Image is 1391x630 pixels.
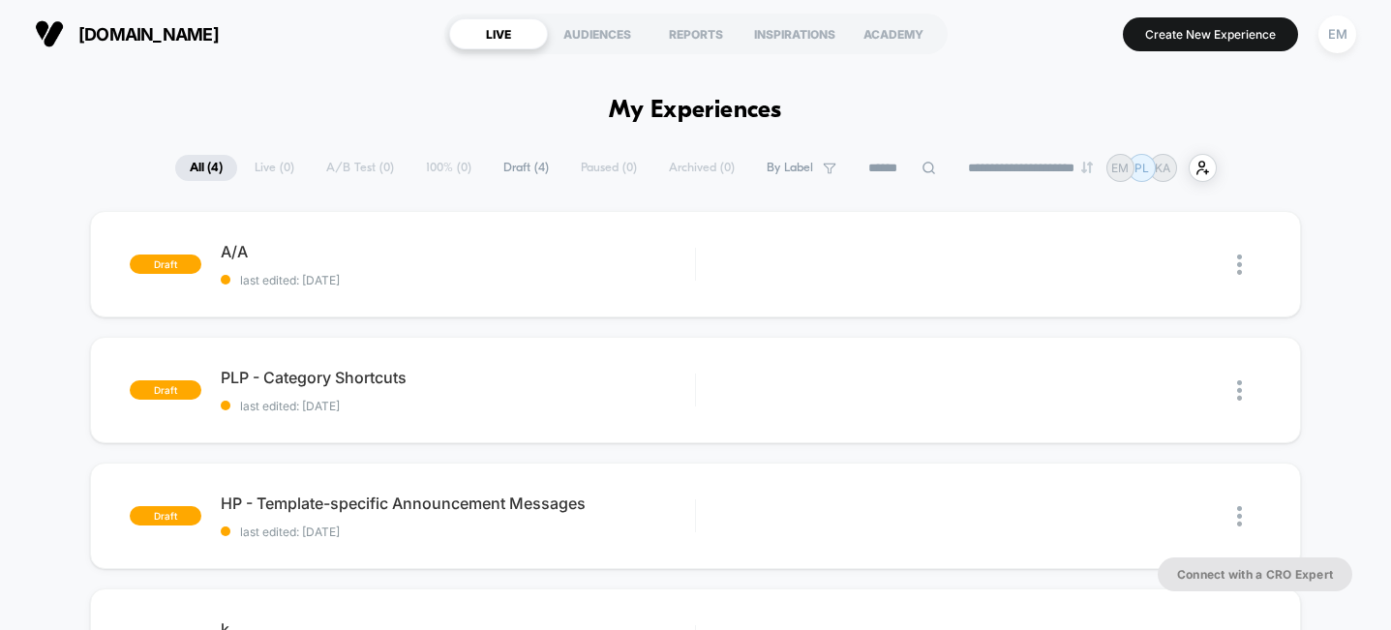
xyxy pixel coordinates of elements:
[449,18,548,49] div: LIVE
[1237,255,1242,275] img: close
[130,255,201,274] span: draft
[221,273,694,287] span: last edited: [DATE]
[1123,17,1298,51] button: Create New Experience
[1313,15,1362,54] button: EM
[767,161,813,175] span: By Label
[1237,506,1242,526] img: close
[221,494,694,513] span: HP - Template-specific Announcement Messages
[1237,380,1242,401] img: close
[1081,162,1093,173] img: end
[1318,15,1356,53] div: EM
[1111,161,1129,175] p: EM
[844,18,943,49] div: ACADEMY
[745,18,844,49] div: INSPIRATIONS
[548,18,647,49] div: AUDIENCES
[647,18,745,49] div: REPORTS
[175,155,237,181] span: All ( 4 )
[35,19,64,48] img: Visually logo
[609,97,782,125] h1: My Experiences
[130,380,201,400] span: draft
[221,525,694,539] span: last edited: [DATE]
[29,18,225,49] button: [DOMAIN_NAME]
[78,24,219,45] span: [DOMAIN_NAME]
[1158,557,1352,591] button: Connect with a CRO Expert
[130,506,201,525] span: draft
[489,155,563,181] span: Draft ( 4 )
[221,368,694,387] span: PLP - Category Shortcuts
[221,399,694,413] span: last edited: [DATE]
[1134,161,1149,175] p: PL
[1155,161,1170,175] p: KA
[221,242,694,261] span: A/A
